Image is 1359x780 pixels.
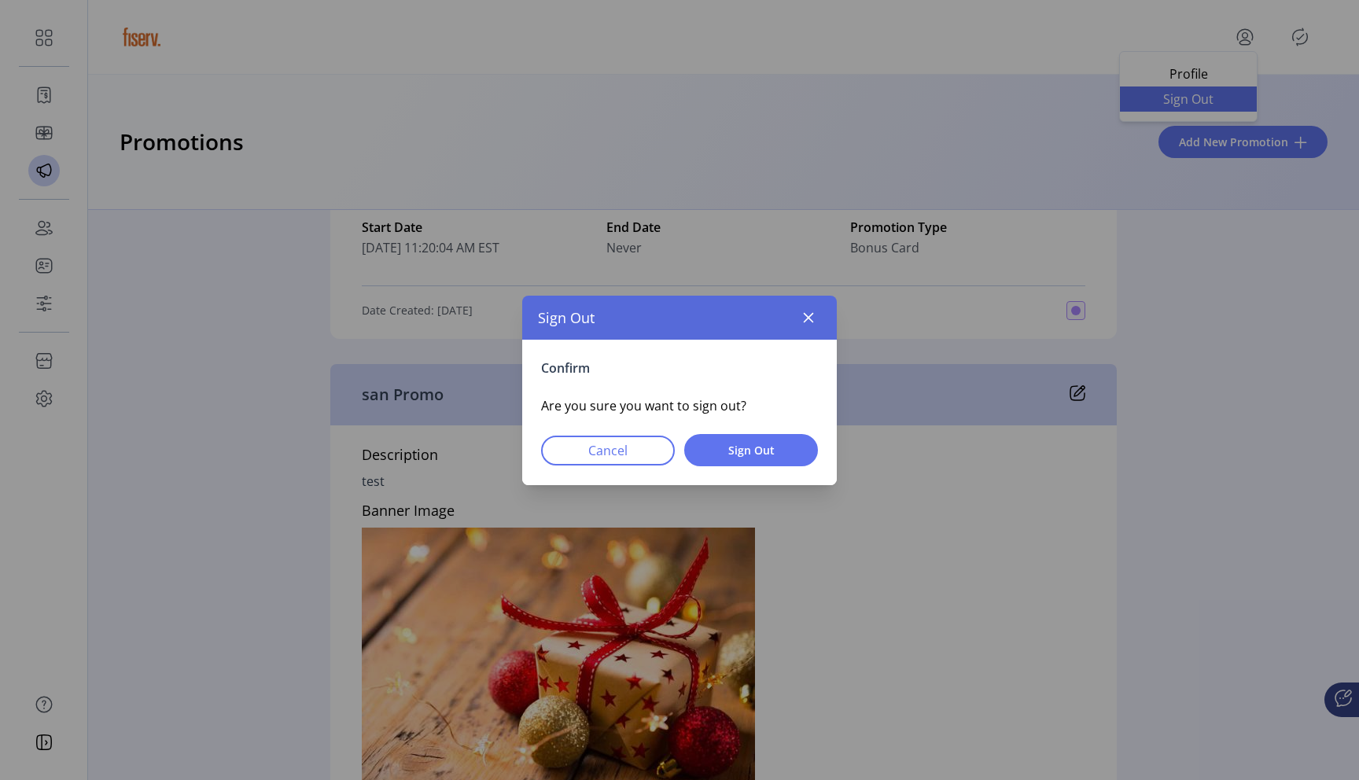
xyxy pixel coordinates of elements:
[541,435,675,465] button: Cancel
[541,359,818,377] p: Confirm
[541,396,818,415] p: Are you sure you want to sign out?
[562,440,654,459] span: Cancel
[705,442,797,458] span: Sign Out
[684,434,818,466] button: Sign Out
[538,307,595,328] span: Sign Out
